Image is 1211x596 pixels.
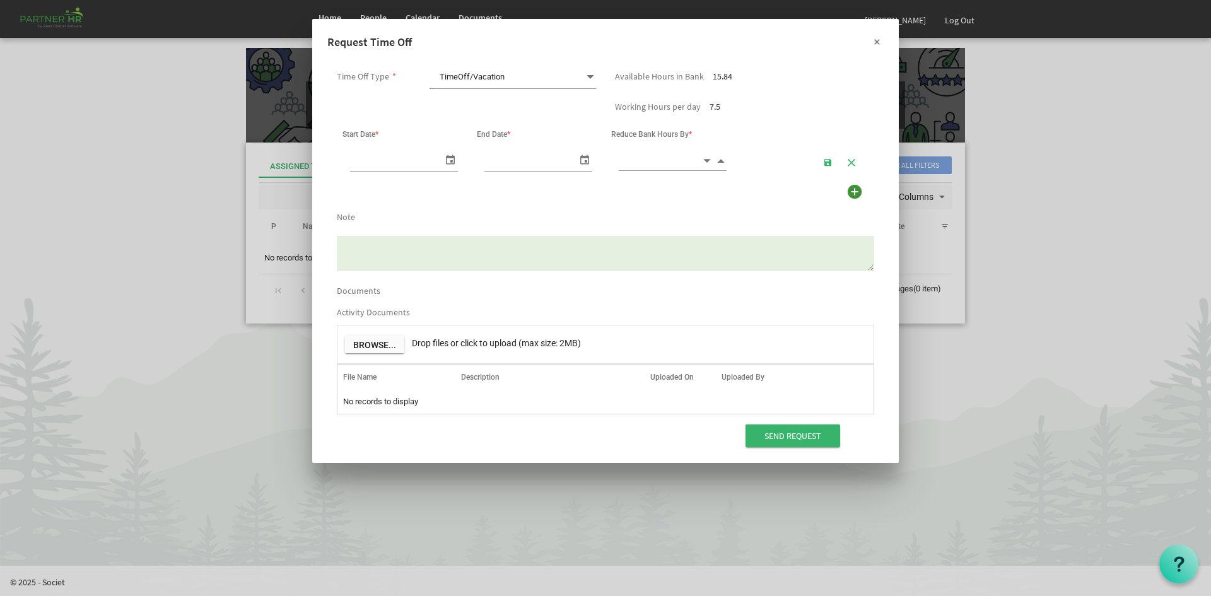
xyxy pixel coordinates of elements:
[461,373,500,382] span: Description
[477,130,510,139] span: End Date
[337,308,410,317] label: Activity Documents
[819,153,838,170] button: Save
[615,102,701,112] label: Working Hours per day
[577,150,592,168] span: select
[611,130,692,139] span: Reduce Bank Hours By
[337,72,389,81] label: Time Off Type
[710,101,720,112] span: 7.5
[345,336,404,353] button: Browse...
[701,153,713,168] span: Decrement value
[343,373,377,382] span: File Name
[650,373,694,382] span: Uploaded On
[713,71,732,82] span: 15.84
[845,182,864,201] img: add.png
[715,153,727,168] span: Increment value
[845,182,865,202] div: Add more time to Request
[337,390,874,414] td: No records to display
[337,213,355,222] label: Note
[842,153,861,170] button: Cancel
[342,130,378,139] span: Start Date
[337,286,380,296] label: Documents
[615,72,704,81] label: Available Hours in Bank
[861,25,892,57] button: ×
[412,338,581,348] span: Drop files or click to upload (max size: 2MB)
[327,34,884,50] h4: Request Time Off
[443,150,458,168] span: select
[722,373,764,382] span: Uploaded By
[746,424,840,447] input: Send Request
